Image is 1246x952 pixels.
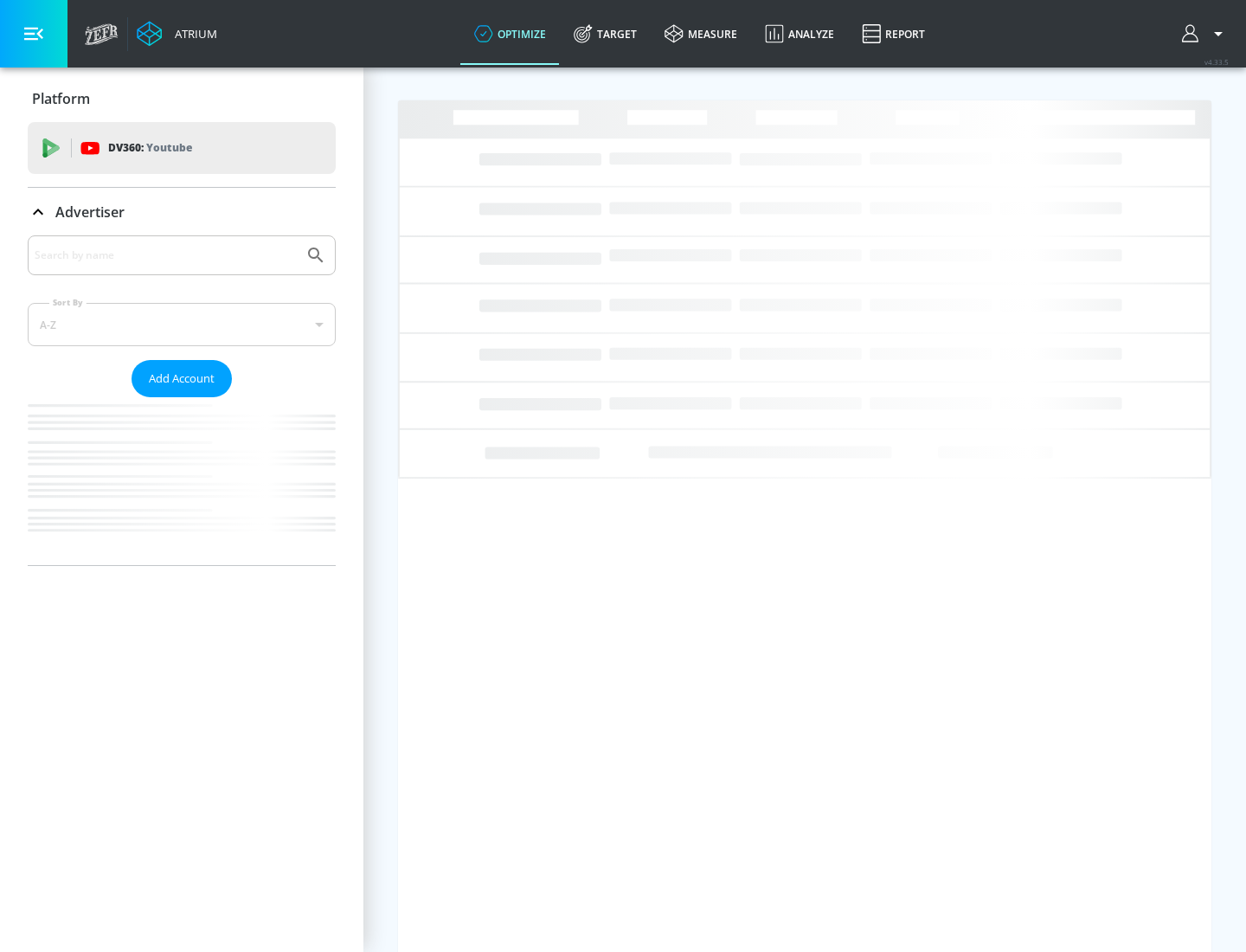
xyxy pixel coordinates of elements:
a: Analyze [751,3,848,65]
a: Report [848,3,939,65]
a: measure [651,3,751,65]
p: DV360: [108,138,192,158]
div: DV360: Youtube [28,122,336,174]
div: Advertiser [28,235,336,565]
label: Sort By [49,297,87,308]
a: optimize [460,3,560,65]
span: Add Account [149,369,215,389]
button: Add Account [132,360,232,397]
div: Platform [28,74,336,123]
div: Atrium [168,26,217,42]
input: Search by name [35,244,297,267]
nav: list of Advertiser [28,397,336,565]
a: Atrium [137,21,217,47]
div: A-Z [28,303,336,346]
p: Youtube [146,138,192,157]
span: v 4.33.5 [1204,57,1229,67]
p: Platform [32,89,90,108]
p: Advertiser [55,203,125,222]
div: Advertiser [28,188,336,236]
a: Target [560,3,651,65]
